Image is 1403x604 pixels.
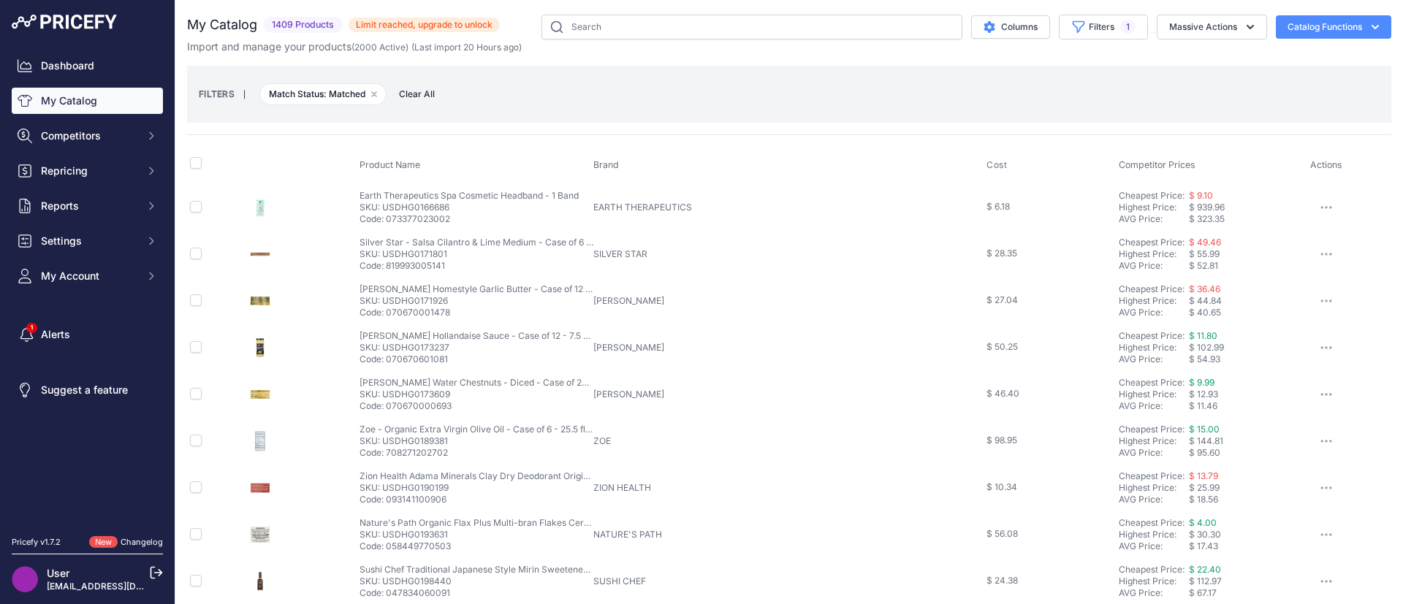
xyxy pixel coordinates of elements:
span: My Account [41,269,137,283]
button: Clear All [392,87,442,102]
div: $ 17.43 [1189,540,1259,552]
a: Changelog [121,537,163,547]
button: Competitors [12,123,163,149]
a: User [47,567,69,579]
button: Massive Actions [1157,15,1267,39]
a: $ 4.00 [1189,517,1217,528]
span: $ 28.35 [986,248,1017,259]
div: AVG Price: [1119,213,1189,225]
a: [EMAIL_ADDRESS][DOMAIN_NAME] [47,581,199,592]
button: Columns [971,15,1050,39]
p: Code: 073377023002 [360,213,579,225]
p: SKU: USDHG0171926 [360,295,593,307]
p: Code: 058449770503 [360,540,593,552]
p: [PERSON_NAME] [593,295,703,307]
a: $ 11.80 [1189,330,1217,341]
p: SKU: USDHG0171801 [360,248,593,260]
p: SKU: USDHG0193631 [360,529,593,540]
p: SKU: USDHG0198440 [360,576,593,587]
button: Reports [12,193,163,219]
div: AVG Price: [1119,260,1189,272]
p: [PERSON_NAME] Hollandaise Sauce - Case of 12 - 7.5 OZ [360,330,593,342]
a: Cheapest Price: [1119,330,1185,341]
div: Highest Price: [1119,435,1189,447]
button: Repricing [12,158,163,184]
a: $ 15.00 [1189,424,1220,435]
div: $ 54.93 [1189,353,1259,365]
input: Search [541,15,962,39]
p: SKU: USDHG0166686 [360,202,579,213]
div: $ 323.35 [1189,213,1259,225]
span: Reports [41,199,137,213]
a: Cheapest Price: [1119,190,1185,201]
a: Dashboard [12,53,163,79]
a: Suggest a feature [12,377,163,403]
span: Match Status: Matched [259,83,387,105]
div: Highest Price: [1119,576,1189,587]
a: $ 49.46 [1189,237,1221,248]
p: Code: 819993005141 [360,260,593,272]
a: Cheapest Price: [1119,377,1185,388]
div: AVG Price: [1119,447,1189,459]
span: $ 56.08 [986,528,1018,539]
p: Silver Star - Salsa Cilantro & Lime Medium - Case of 6 - 16 OZ [360,237,593,248]
a: Cheapest Price: [1119,283,1185,294]
a: $ 22.40 [1189,564,1221,575]
span: Settings [41,234,137,248]
div: Highest Price: [1119,529,1189,540]
p: SKU: USDHG0190199 [360,482,593,494]
div: $ 67.17 [1189,587,1259,599]
span: $ 25.99 [1189,482,1220,493]
a: $ 36.46 [1189,283,1220,294]
p: EARTH THERAPEUTICS [593,202,703,213]
p: Code: 070670001478 [360,307,593,318]
span: $ 44.84 [1189,295,1222,306]
a: $ 9.99 [1189,377,1214,388]
span: $ 98.95 [986,435,1017,446]
span: 1409 Products [263,17,343,34]
nav: Sidebar [12,53,163,519]
div: $ 18.56 [1189,494,1259,505]
p: Code: 070670000693 [360,400,593,412]
span: $ 144.81 [1189,435,1223,446]
span: $ 939.96 [1189,202,1225,213]
span: $ 46.40 [986,388,1019,399]
p: Code: 708271202702 [360,447,593,459]
div: Pricefy v1.7.2 [12,536,61,548]
span: Cost [986,159,1007,171]
small: FILTERS [199,88,235,99]
button: My Account [12,263,163,289]
span: Actions [1310,159,1342,170]
span: $ 12.93 [1189,389,1218,400]
div: $ 40.65 [1189,307,1259,318]
span: $ 10.34 [986,481,1017,492]
p: SKU: USDHG0189381 [360,435,593,447]
small: | [235,90,254,99]
div: Highest Price: [1119,482,1189,494]
p: Zoe - Organic Extra Virgin Olive Oil - Case of 6 - 25.5 fl oz. [360,424,593,435]
img: Pricefy Logo [12,15,117,29]
a: Cheapest Price: [1119,564,1185,575]
div: $ 95.60 [1189,447,1259,459]
a: $ 13.79 [1189,470,1218,481]
div: AVG Price: [1119,587,1189,599]
p: SUSHI CHEF [593,576,703,587]
span: $ 27.04 [986,294,1018,305]
p: Nature's Path Organic Flax Plus Multi-bran Flakes Cereal - Case of 12 - 13.25 oz. [360,517,593,529]
p: Code: 047834060091 [360,587,593,599]
p: Code: 070670601081 [360,353,593,365]
p: NATURE'S PATH [593,529,703,540]
div: Highest Price: [1119,389,1189,400]
a: My Catalog [12,88,163,114]
a: $ 9.10 [1189,190,1213,201]
div: Highest Price: [1119,295,1189,307]
span: ( ) [351,42,408,53]
span: $ 102.99 [1189,342,1224,353]
p: Sushi Chef Traditional Japanese Style Mirin Sweetened Sake - Case of 6 - 10 oz. [360,564,593,576]
span: 1 [1120,20,1136,34]
div: Highest Price: [1119,342,1189,353]
div: AVG Price: [1119,540,1189,552]
button: Settings [12,228,163,254]
div: AVG Price: [1119,353,1189,365]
